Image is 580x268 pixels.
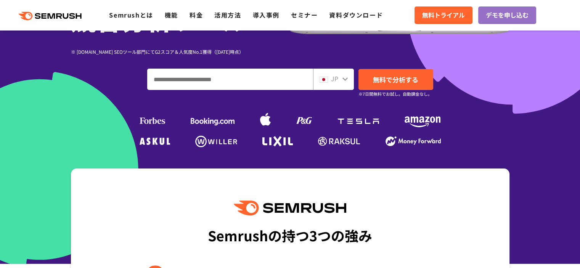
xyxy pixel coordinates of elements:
[109,10,153,19] a: Semrushとは
[234,201,346,215] img: Semrush
[253,10,280,19] a: 導入事例
[358,90,432,98] small: ※7日間無料でお試し。自動課金なし。
[486,10,529,20] span: デモを申し込む
[422,10,465,20] span: 無料トライアル
[214,10,241,19] a: 活用方法
[208,221,372,249] div: Semrushの持つ3つの強み
[165,10,178,19] a: 機能
[190,10,203,19] a: 料金
[71,48,290,55] div: ※ [DOMAIN_NAME] SEOツール部門にてG2スコア＆人気度No.1獲得（[DATE]時点）
[329,10,383,19] a: 資料ダウンロード
[358,69,433,90] a: 無料で分析する
[373,75,418,84] span: 無料で分析する
[148,69,313,90] input: ドメイン、キーワードまたはURLを入力してください
[331,74,338,83] span: JP
[415,6,472,24] a: 無料トライアル
[291,10,318,19] a: セミナー
[478,6,536,24] a: デモを申し込む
